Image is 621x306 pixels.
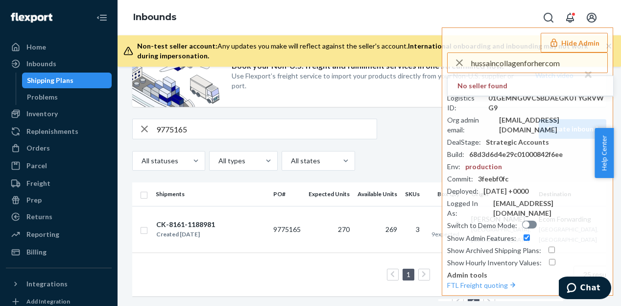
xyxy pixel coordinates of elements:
img: Flexport logo [11,13,52,23]
div: Freight [26,178,50,188]
div: [EMAIL_ADDRESS][DOMAIN_NAME] [499,115,608,135]
button: Open notifications [560,8,580,27]
strong: No seller found [457,81,507,91]
div: Prep [26,195,42,205]
span: 270 [338,225,350,233]
div: Inventory [26,109,58,119]
div: production [465,162,502,172]
div: Logged In As : [447,199,488,218]
div: DealStage : [447,137,481,147]
button: Open account menu [582,8,601,27]
a: Orders [6,140,112,156]
th: Shipments [152,182,269,206]
button: Help Center [595,128,614,178]
div: 68d3d6d4e29c01000842f6ee [469,150,563,159]
iframe: Opens a widget where you can chat to one of our agents [559,277,611,301]
div: 01GEMNG0VCSBDAEGK0TYGRVWG9 [488,93,608,113]
div: Build : [447,150,464,159]
button: Close Navigation [92,8,112,27]
button: Hide Admin [541,33,608,52]
div: Show Hourly Inventory Values : [447,258,542,268]
p: Admin tools [447,270,608,280]
a: Parcel [6,158,112,174]
th: Available Units [354,182,401,206]
th: SKUs [401,182,428,206]
div: Deployed : [447,186,478,196]
a: Page 1 is your current page [405,270,412,279]
div: Shipping Plans [27,76,73,85]
span: Non-test seller account: [137,42,217,50]
div: CK-8161-1188981 [156,220,215,229]
div: Logistics ID : [447,93,483,113]
a: Home [6,39,112,55]
div: Strategic Accounts [486,137,549,147]
a: Billing [6,244,112,260]
p: Use Flexport’s freight service to import your products directly from your Non-U.S. supplier or port. [232,71,517,91]
ol: breadcrumbs [125,3,184,32]
a: Replenishments [6,124,112,139]
div: Parcel [26,161,47,171]
div: Created [DATE] [156,229,215,239]
div: Any updates you make will reflect against the seller's account. [137,41,605,61]
div: Env : [447,162,460,172]
th: Box Qty [428,182,467,206]
a: Prep [6,192,112,208]
div: Integrations [26,279,68,289]
span: 3 [416,225,420,233]
div: Inbounds [26,59,56,69]
div: Returns [26,212,52,222]
a: Returns [6,209,112,225]
a: Shipping Plans [22,73,112,88]
a: Freight [6,176,112,191]
button: Integrations [6,276,112,292]
a: Inbounds [6,56,112,72]
th: Expected Units [305,182,354,206]
input: All statuses [141,156,142,166]
div: Reporting [26,229,59,239]
div: Show Admin Features : [447,233,516,243]
a: Inbounds [133,12,176,23]
div: Org admin email : [447,115,494,135]
div: 9 [431,219,459,229]
div: Problems [27,92,58,102]
div: [EMAIL_ADDRESS][DOMAIN_NAME] [493,199,608,218]
div: Switch to Demo Mode : [447,221,517,230]
a: Reporting [6,227,112,242]
div: Replenishments [26,127,78,136]
button: Open Search Box [539,8,558,27]
div: Show Archived Shipping Plans : [447,246,541,255]
a: FTL Freight quoting [447,281,518,289]
a: Inventory [6,106,112,122]
input: Search inbounds by name, destination, msku... [156,119,377,139]
div: Billing [26,247,47,257]
div: Orders [26,143,50,153]
input: All states [290,156,291,166]
span: 9 expected [431,230,459,238]
a: Problems [22,89,112,105]
input: Search or paste seller ID [471,53,607,73]
div: Commit : [447,174,473,184]
td: 9775165 [269,206,305,253]
div: 3feebf0fc [478,174,508,184]
div: [DATE] +0000 [483,186,528,196]
th: PO# [269,182,305,206]
div: Add Integration [26,297,70,306]
div: Home [26,42,46,52]
span: 269 [385,225,397,233]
